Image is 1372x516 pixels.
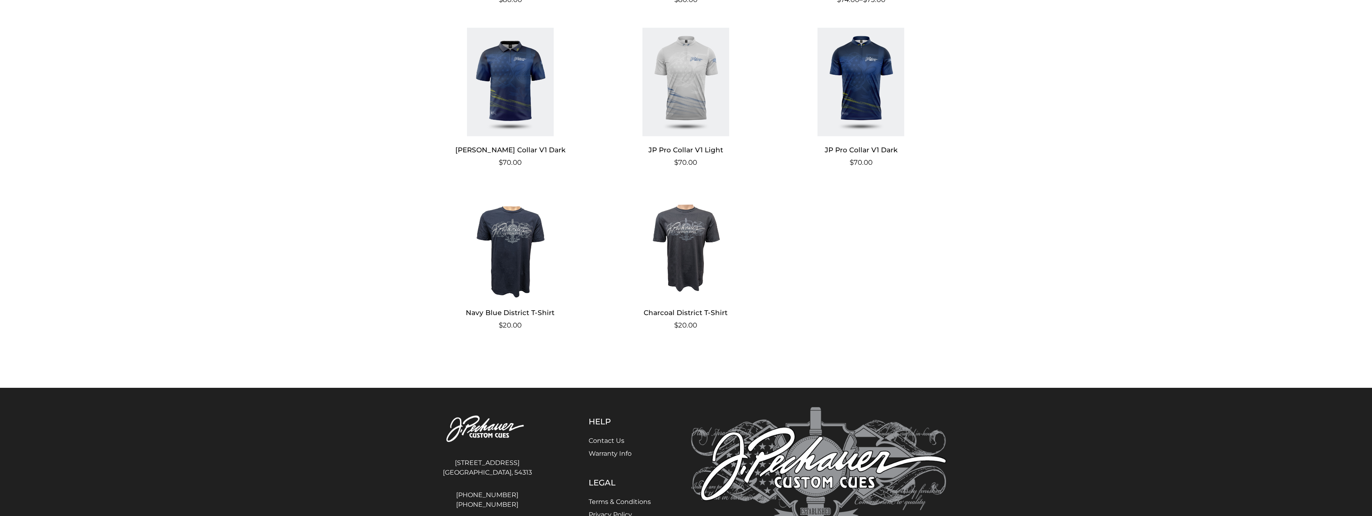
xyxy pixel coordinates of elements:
[499,321,503,329] span: $
[608,305,764,320] h2: Charcoal District T-Shirt
[674,321,678,329] span: $
[608,190,764,299] img: Charcoal District T-Shirt
[432,28,589,168] a: [PERSON_NAME] Collar V1 Dark $70.00
[783,143,939,158] h2: JP Pro Collar V1 Dark
[589,437,624,444] a: Contact Us
[426,407,549,452] img: Pechauer Custom Cues
[674,158,697,166] bdi: 70.00
[432,143,589,158] h2: [PERSON_NAME] Collar V1 Dark
[589,498,651,506] a: Terms & Conditions
[432,190,589,331] a: Navy Blue District T-Shirt $20.00
[499,158,503,166] span: $
[426,455,549,481] address: [STREET_ADDRESS] [GEOGRAPHIC_DATA], 54313
[674,158,678,166] span: $
[589,478,651,487] h5: Legal
[432,190,589,299] img: Navy Blue District T-Shirt
[432,28,589,136] img: JP Polo Collar V1 Dark
[608,190,764,331] a: Charcoal District T-Shirt $20.00
[432,305,589,320] h2: Navy Blue District T-Shirt
[499,321,522,329] bdi: 20.00
[608,28,764,168] a: JP Pro Collar V1 Light $70.00
[589,417,651,426] h5: Help
[426,500,549,510] a: [PHONE_NUMBER]
[608,143,764,158] h2: JP Pro Collar V1 Light
[499,158,522,166] bdi: 70.00
[850,158,854,166] span: $
[783,28,939,168] a: JP Pro Collar V1 Dark $70.00
[850,158,873,166] bdi: 70.00
[608,28,764,136] img: JP Pro Collar V1 Light
[426,490,549,500] a: [PHONE_NUMBER]
[589,450,632,457] a: Warranty Info
[674,321,697,329] bdi: 20.00
[783,28,939,136] img: JP Pro Collar V1 Dark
